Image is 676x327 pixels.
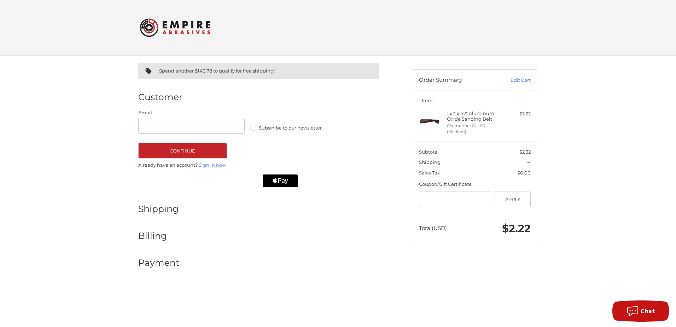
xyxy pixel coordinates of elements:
[419,159,441,165] span: Shipping
[138,109,245,116] label: Email
[517,170,531,176] span: $0.00
[503,110,531,117] div: $2.22
[159,68,275,74] span: Spend another $146.78 to qualify for free shipping!
[495,77,531,84] a: Edit Cart
[419,77,495,84] h3: Order Summary
[419,181,531,188] div: Coupon/Gift Certificate
[259,125,323,131] span: Subscribe to our newsletter.
[419,98,531,103] h3: 1 Item
[419,170,440,176] span: Sales Tax
[612,300,669,322] button: Chat
[447,110,501,122] h4: 1 x 1" x 42" Aluminum Oxide Sanding Belt
[138,143,227,159] button: Continue
[419,149,439,155] span: Subtotal
[527,159,531,165] span: --
[447,123,501,134] li: Choose Your Grit 80 (Medium)
[419,191,491,207] input: Gift Certificate or Coupon Code
[502,222,531,235] span: $2.22
[495,191,531,207] button: Apply
[199,162,226,168] a: Sign in now
[138,257,180,268] h2: Payment
[138,230,180,241] h2: Billing
[199,174,256,187] iframe: PayPal-paylater
[138,92,182,103] h2: Customer
[138,162,351,169] p: Already have an account?
[140,14,210,41] img: Empire Abrasives
[519,149,531,155] span: $2.22
[641,307,655,315] span: Chat
[419,225,447,231] span: Total (USD)
[138,203,180,214] h2: Shipping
